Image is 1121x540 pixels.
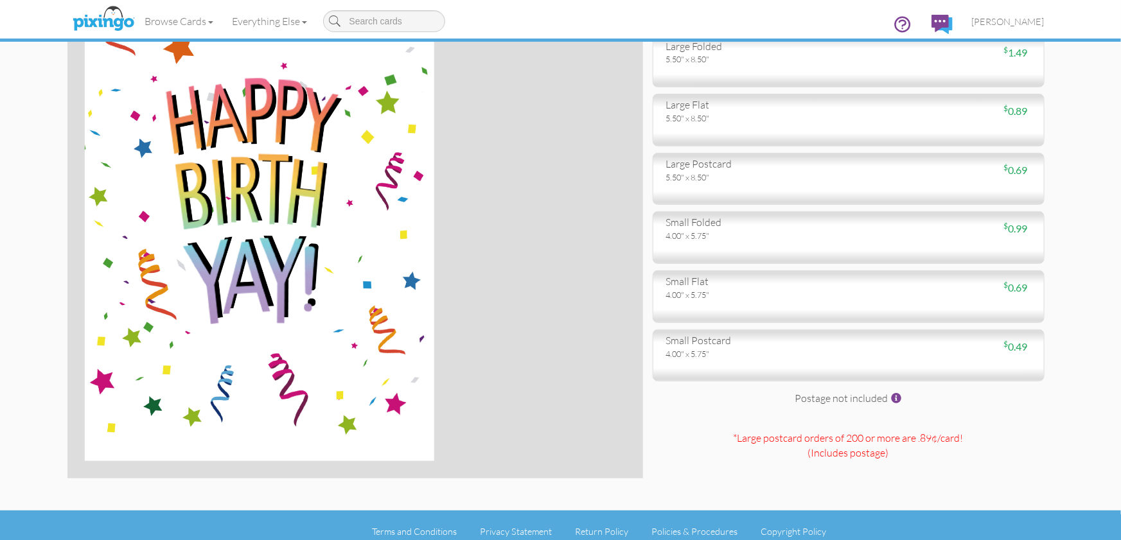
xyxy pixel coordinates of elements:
img: pixingo logo [69,3,137,35]
input: Search cards [323,10,445,32]
sup: $ [1004,221,1009,231]
div: large flat [666,98,839,112]
div: 4.00" x 5.75" [666,289,839,300]
div: large postcard [666,157,839,171]
sup: $ [1004,162,1009,172]
span: 0.89 [1004,105,1028,117]
div: small postcard [666,333,839,348]
span: 0.69 [1004,164,1028,176]
span: 1.49 [1004,46,1028,58]
a: Browse Cards [136,5,223,37]
div: 4.00" x 5.75" [666,230,839,241]
sup: $ [1004,103,1009,113]
sup: $ [1004,45,1009,55]
a: Policies & Procedures [651,526,737,537]
div: 5.50" x 8.50" [666,171,839,183]
div: 4.00" x 5.75" [666,348,839,360]
div: small folded [666,215,839,230]
div: 5.50" x 8.50" [666,112,839,124]
sup: $ [1004,280,1009,290]
a: Copyright Policy [761,526,826,537]
a: Privacy Statement [480,526,552,537]
span: 0.49 [1004,340,1028,353]
a: Everything Else [223,5,317,37]
a: Terms and Conditions [372,526,457,537]
div: *Large postcard orders of 200 or more are .89¢/card! (Includes postage ) [653,431,1045,478]
div: small flat [666,274,839,289]
span: 0.69 [1004,281,1028,293]
sup: $ [1004,339,1009,349]
div: Postage not included [653,391,1045,424]
span: 0.99 [1004,222,1028,234]
a: Return Policy [575,526,628,537]
a: [PERSON_NAME] [962,5,1054,38]
div: 5.50" x 8.50" [666,53,839,65]
img: comments.svg [931,15,953,34]
span: [PERSON_NAME] [972,16,1045,27]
